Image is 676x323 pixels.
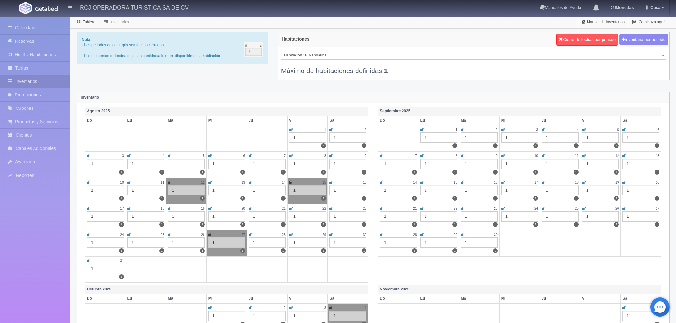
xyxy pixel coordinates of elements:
[35,6,58,11] img: Getabed
[82,37,92,42] b: Nota:
[200,196,205,201] label: 1
[615,207,619,210] small: 26
[242,207,245,210] small: 20
[281,196,286,201] label: 1
[499,294,540,303] th: Mi
[655,222,659,227] label: 1
[657,128,659,131] small: 6
[582,159,619,169] div: 1
[161,207,164,210] small: 18
[628,16,669,28] a: ¡Comienza aquí!
[206,294,247,303] th: Mi
[574,170,579,175] label: 1
[536,128,538,131] small: 3
[656,207,659,210] small: 27
[281,222,286,227] label: 1
[534,207,538,210] small: 24
[120,233,124,237] small: 24
[574,196,579,201] label: 1
[493,170,498,175] label: 1
[329,185,366,195] div: 1
[127,185,165,195] div: 1
[321,222,326,227] label: 1
[281,248,286,253] label: 1
[329,237,366,248] div: 1
[126,116,166,125] th: Lu
[501,159,538,169] div: 1
[287,116,328,125] th: Vi
[365,306,366,310] small: 4
[329,311,366,321] div: 1
[540,116,580,125] th: Ju
[621,116,661,125] th: Sa
[240,222,245,227] label: 1
[322,181,326,184] small: 15
[412,222,417,227] label: 1
[378,285,661,294] th: Noviembre 2025
[80,3,189,11] h4: RCJ OPERADORA TURISTICA SA DE CV
[578,16,628,28] a: Manual de Inventarios
[120,207,124,210] small: 17
[494,207,497,210] small: 23
[168,185,205,195] div: 1
[363,181,366,184] small: 16
[501,185,538,195] div: 1
[329,132,366,143] div: 1
[166,294,207,303] th: Ma
[242,181,245,184] small: 13
[159,196,164,201] label: 1
[208,159,245,169] div: 1
[127,211,165,222] div: 1
[580,116,621,125] th: Vi
[289,132,326,143] div: 1
[420,132,457,143] div: 1
[329,211,366,222] div: 1
[452,248,457,253] label: 1
[281,60,666,75] div: Máximo de habitaciones definidas:
[459,116,500,125] th: Ma
[208,237,245,248] div: 1
[87,211,124,222] div: 1
[162,154,164,158] small: 4
[533,222,538,227] label: 1
[244,42,263,57] img: cutoff.png
[574,143,579,148] label: 1
[615,154,619,158] small: 12
[501,132,538,143] div: 1
[161,233,164,237] small: 25
[81,95,99,100] strong: Inventario
[119,170,124,175] label: 1
[168,211,205,222] div: 1
[201,207,204,210] small: 19
[622,159,659,169] div: 1
[324,306,326,310] small: 3
[534,154,538,158] small: 10
[380,237,417,248] div: 1
[614,170,619,175] label: 1
[362,196,366,201] label: 1
[87,264,124,274] div: 1
[655,196,659,201] label: 1
[126,294,166,303] th: Lu
[575,181,578,184] small: 18
[378,107,661,116] th: Septiembre 2025
[363,207,366,210] small: 23
[542,132,579,143] div: 1
[582,132,619,143] div: 1
[329,159,366,169] div: 1
[452,170,457,175] label: 1
[203,154,205,158] small: 5
[240,248,245,253] label: 1
[324,128,326,131] small: 1
[289,185,326,195] div: 1
[614,222,619,227] label: 1
[415,154,417,158] small: 7
[322,233,326,237] small: 29
[533,196,538,201] label: 1
[201,181,204,184] small: 12
[85,294,126,303] th: Do
[282,207,285,210] small: 21
[289,159,326,169] div: 1
[240,170,245,175] label: 1
[281,170,286,175] label: 1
